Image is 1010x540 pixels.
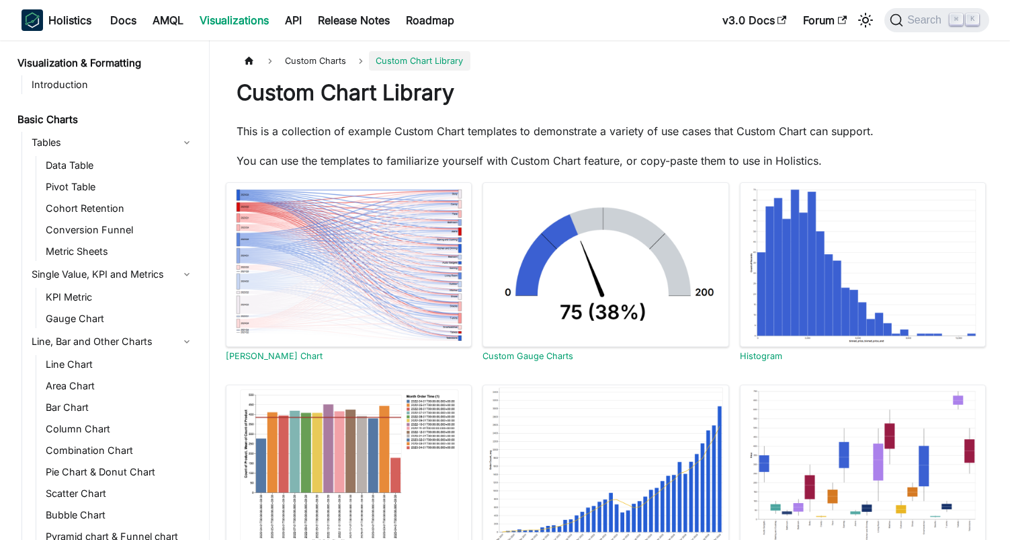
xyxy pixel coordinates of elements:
a: Single Value, KPI and Metrics [28,264,198,285]
img: Holistics [22,9,43,31]
a: Conversion Funnel [42,221,198,239]
span: Custom Charts [278,51,353,71]
a: Cohort Retention [42,199,198,218]
span: Search [903,14,950,26]
a: Visualization & Formatting [13,54,198,73]
a: Sankey Chart[PERSON_NAME] Chart [226,182,472,361]
a: Visualizations [192,9,277,31]
a: Basic Charts [13,110,198,129]
a: Pivot Table [42,178,198,196]
a: Release Notes [310,9,398,31]
a: Scatter Chart [42,484,198,503]
h1: Custom Chart Library [237,79,976,106]
a: HolisticsHolistics [22,9,91,31]
button: Switch between dark and light mode (currently light mode) [855,9,876,31]
a: Metric Sheets [42,242,198,261]
a: Custom Gauge ChartsCustom Gauge Charts [482,182,729,361]
a: API [277,9,310,31]
kbd: K [966,13,979,26]
a: Custom Gauge Charts [482,351,573,361]
a: v3.0 Docs [714,9,795,31]
nav: Breadcrumbs [237,51,976,71]
a: Docs [102,9,144,31]
a: Roadmap [398,9,462,31]
a: Area Chart [42,377,198,395]
a: Line Chart [42,355,198,374]
p: This is a collection of example Custom Chart templates to demonstrate a variety of use cases that... [237,123,976,139]
a: HistogramHistogram [740,182,986,361]
nav: Docs sidebar [8,40,210,540]
a: Column Chart [42,420,198,438]
a: Combination Chart [42,441,198,460]
kbd: ⌘ [950,13,963,26]
a: Tables [28,132,198,153]
a: Bubble Chart [42,506,198,525]
a: Gauge Chart [42,309,198,328]
a: KPI Metric [42,288,198,307]
a: Home page [237,51,262,71]
a: [PERSON_NAME] Chart [226,351,323,361]
a: Histogram [740,351,782,361]
p: You can use the templates to familiarize yourself with Custom Chart feature, or copy-paste them t... [237,153,976,169]
a: Data Table [42,156,198,175]
a: Line, Bar and Other Charts [28,331,198,352]
button: Search (Command+K) [884,8,988,32]
a: Bar Chart [42,398,198,417]
b: Holistics [48,12,91,28]
a: AMQL [144,9,192,31]
span: Custom Chart Library [369,51,470,71]
a: Introduction [28,75,198,94]
a: Pie Chart & Donut Chart [42,463,198,481]
a: Forum [795,9,855,31]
